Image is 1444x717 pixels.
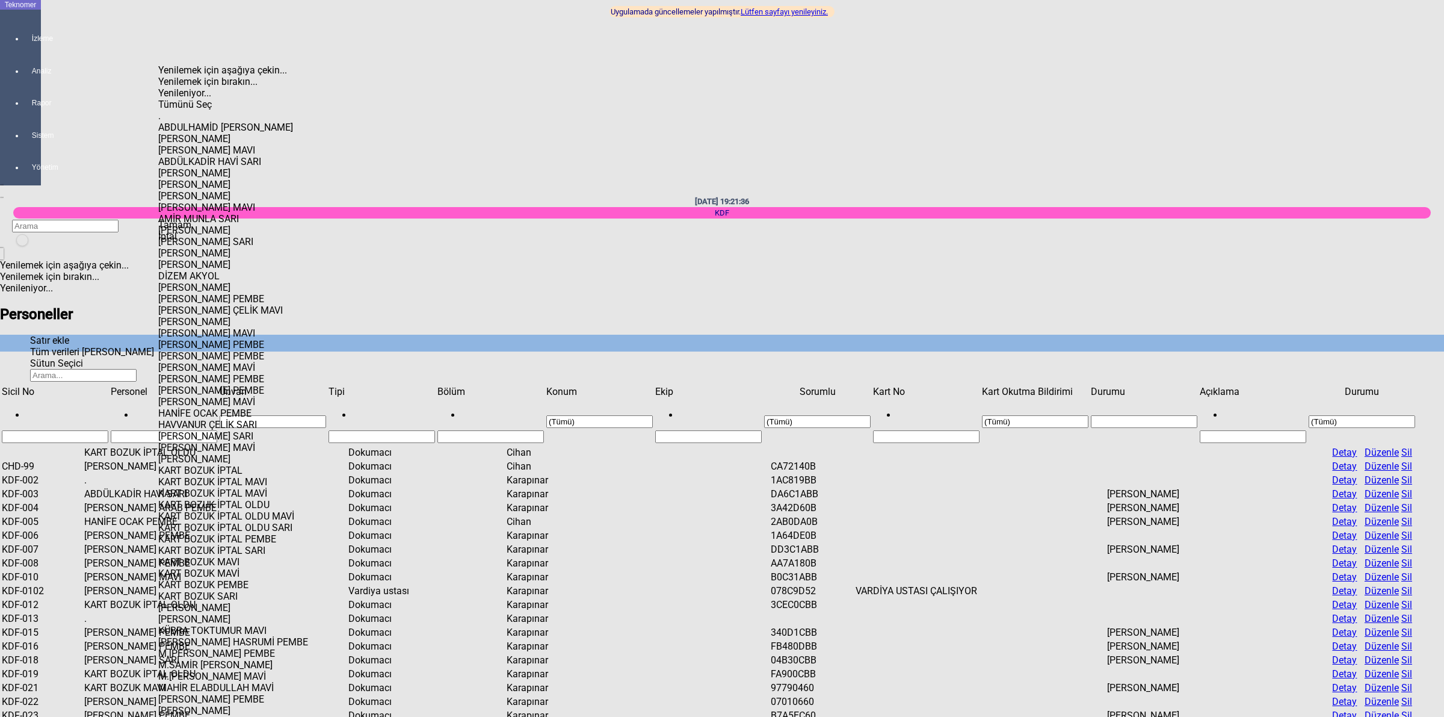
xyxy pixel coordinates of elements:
td: VARDİYA USTASI ÇALIŞIYOR [855,585,1019,597]
td: Sütun Konum [546,385,653,398]
div: KÜBRA TOKTUMUR MAVI [158,625,310,636]
a: Detay [1332,557,1357,569]
div: Uygulamada güncellemeler yapılmıştır. [609,6,835,17]
td: Dokumacı [348,598,428,611]
td: Sütun Durumu [1308,385,1416,398]
a: Detay [1332,488,1357,500]
span: İptal [158,231,177,242]
td: KDF-018 [1,654,82,666]
a: Detay [1332,544,1357,555]
td: Dokumacı [348,571,428,583]
div: Personel [111,386,217,397]
td: Karapınar [506,585,585,597]
div: Ekip [655,386,762,397]
td: 04B30CBB [770,654,853,666]
a: Sil [1401,461,1412,472]
input: Arama [12,220,119,232]
td: Dokumacı [348,668,428,680]
td: [PERSON_NAME] [1106,501,1212,514]
a: Sil [1401,613,1412,624]
td: KDF-016 [1,640,82,653]
td: Sütun Tipi [328,385,436,398]
td: Dokumacı [348,446,428,459]
a: Sil [1401,599,1412,610]
div: . [158,110,310,122]
span: Rapor [32,98,33,108]
td: B0C31ABB [770,571,853,583]
td: Sütun Sorumlu [764,385,871,398]
div: Tümünü Seç [158,99,310,110]
div: [PERSON_NAME] [158,247,310,259]
div: [PERSON_NAME] [158,453,310,465]
div: [PERSON_NAME] MAVI [158,327,310,339]
td: CA72140B [770,460,853,473]
td: Karapınar [506,626,585,639]
div: [PERSON_NAME] [158,179,310,190]
input: Filtre hücresi [655,430,762,443]
td: Karapınar [506,501,585,514]
td: . [84,474,271,486]
input: Filtre hücresi [1200,430,1306,443]
a: Düzenle [1365,474,1399,486]
td: HANİFE OCAK PEMBE [84,515,271,528]
a: Detay [1332,696,1357,707]
a: Detay [1332,613,1357,624]
td: Filtre hücresi [1199,399,1307,444]
td: Dokumacı [348,460,428,473]
td: [PERSON_NAME] [84,695,271,708]
td: Filtre hücresi [872,399,980,444]
div: ABDULHAMİD [PERSON_NAME] [158,122,310,133]
td: [PERSON_NAME] MAVI [84,571,271,583]
td: Cihan [506,515,585,528]
a: Detay [1332,502,1357,514]
td: Vardiya ustası [348,585,428,597]
input: Filtre hücresi [329,430,435,443]
td: Dokumacı [348,695,428,708]
td: Dokumacı [348,681,428,694]
a: Düzenle [1365,557,1399,569]
td: Sütun Kart Okutma Bildirimi [981,385,1089,398]
div: KART BOZUK İPTAL OLDU SARI [158,522,310,533]
td: FA900CBB [770,668,853,680]
input: Filtre hücresi [437,430,544,443]
td: KART BOZUK İPTAL OLDU [84,598,271,611]
div: [PERSON_NAME] PEMBE [158,293,310,305]
div: [PERSON_NAME] [158,190,310,202]
a: Sil [1401,668,1412,680]
div: Yenilemek için aşağıya çekin... [158,64,310,76]
td: KDF-022 [1,695,82,708]
div: KART BOZUK MAVI [158,556,310,568]
div: [PERSON_NAME] PEMBE [158,350,310,362]
td: Dokumacı [348,557,428,570]
a: Düzenle [1365,544,1399,555]
a: Düzenle [1365,516,1399,527]
div: Filter options [158,64,310,260]
td: KDF-004 [1,501,82,514]
div: Açıklama [1200,386,1306,397]
a: Detay [1332,599,1357,610]
input: Filtre hücresi [546,415,653,428]
a: Düzenle [1365,530,1399,541]
div: Tipi [329,386,435,397]
input: Filtre hücresi [764,415,871,428]
div: [PERSON_NAME] [158,705,310,716]
div: Bölüm [437,386,544,397]
td: Filtre hücresi [655,399,762,444]
td: [PERSON_NAME] [1106,488,1212,500]
div: KART BOZUK İPTAL MAVİ [158,488,310,499]
input: Filtre hücresi [2,430,108,443]
div: DİZEM AKYOL [158,270,310,282]
div: [PERSON_NAME] SARI [158,430,310,442]
div: [PERSON_NAME] PEMBE [158,373,310,385]
td: KDF-002 [1,474,82,486]
div: MAHİR ELABDULLAH MAVİ [158,682,310,694]
td: [PERSON_NAME] [84,585,271,597]
td: KDF-010 [1,571,82,583]
div: Konum [546,386,653,397]
td: [PERSON_NAME] PEMBE [84,557,271,570]
a: Sil [1401,627,1412,638]
td: KDF-006 [1,529,82,542]
td: 07010660 [770,695,853,708]
td: Sütun Ekip [655,385,762,398]
a: Detay [1332,585,1357,597]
